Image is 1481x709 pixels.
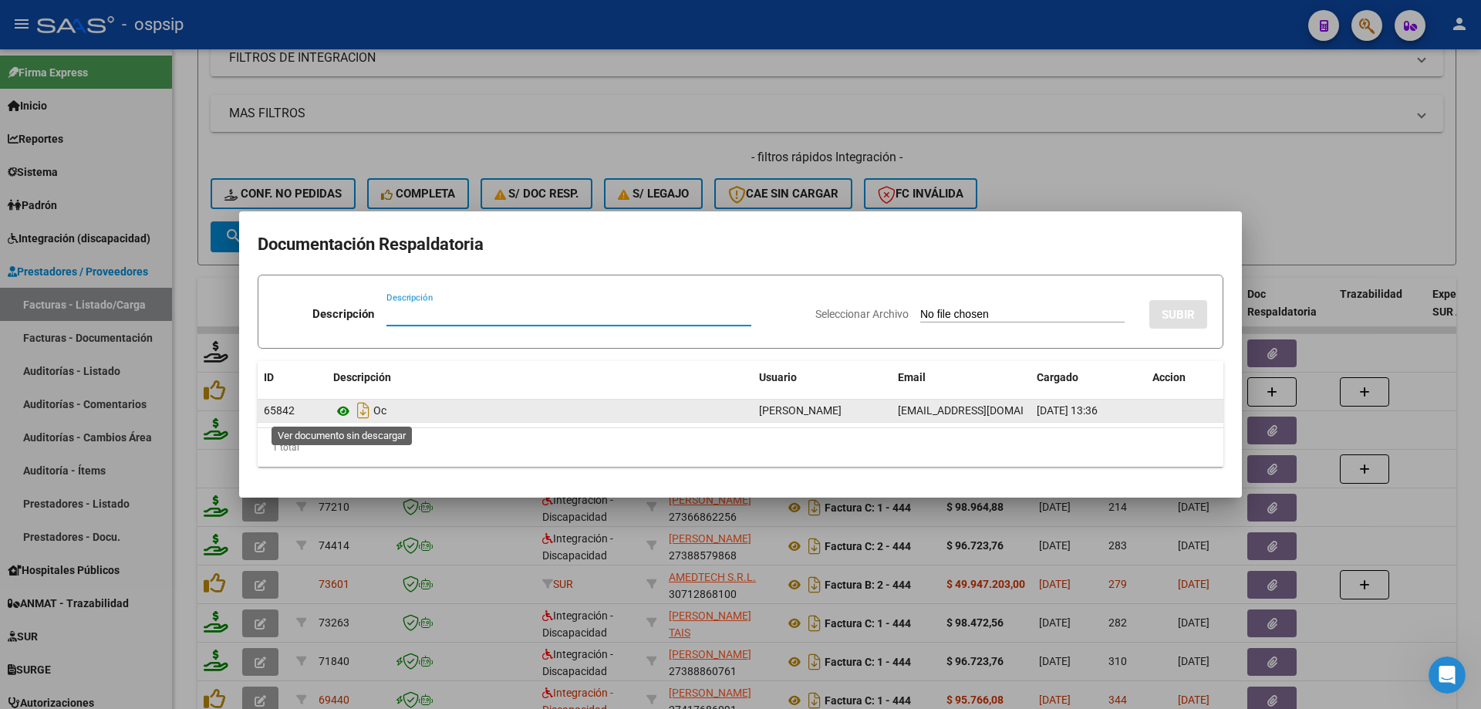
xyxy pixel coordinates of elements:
span: SUBIR [1162,308,1195,322]
datatable-header-cell: Accion [1146,361,1223,394]
span: Seleccionar Archivo [815,308,909,320]
span: Email [898,371,926,383]
span: 65842 [264,404,295,417]
datatable-header-cell: Cargado [1031,361,1146,394]
h2: Documentación Respaldatoria [258,230,1223,259]
i: Descargar documento [353,398,373,423]
span: [PERSON_NAME] [759,404,842,417]
span: [EMAIL_ADDRESS][DOMAIN_NAME] [898,404,1069,417]
span: Usuario [759,371,797,383]
span: ID [264,371,274,383]
span: Accion [1152,371,1186,383]
span: Cargado [1037,371,1078,383]
div: 1 total [258,428,1223,467]
button: SUBIR [1149,300,1207,329]
span: [DATE] 13:36 [1037,404,1098,417]
datatable-header-cell: Descripción [327,361,753,394]
span: Descripción [333,371,391,383]
datatable-header-cell: Usuario [753,361,892,394]
div: Oc [333,398,747,423]
datatable-header-cell: Email [892,361,1031,394]
p: Descripción [312,306,374,323]
datatable-header-cell: ID [258,361,327,394]
iframe: Intercom live chat [1429,657,1466,694]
